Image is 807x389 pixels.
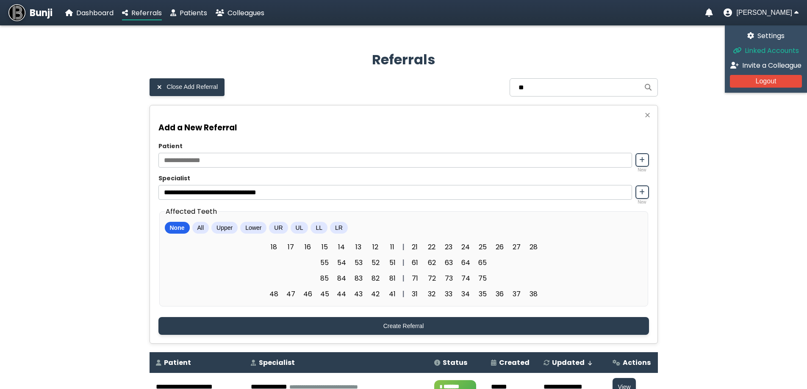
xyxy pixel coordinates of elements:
span: Close Add Referral [167,83,218,91]
div: | [400,257,407,268]
span: Dashboard [76,8,114,18]
span: 52 [368,256,383,270]
button: User menu [724,8,799,17]
div: | [400,289,407,299]
label: Specialist [158,174,649,183]
span: 74 [458,271,473,285]
span: 14 [334,240,349,254]
span: 37 [509,287,524,301]
span: 65 [475,256,490,270]
button: Create Referral [158,317,649,335]
span: Colleagues [227,8,264,18]
a: Dashboard [65,8,114,18]
span: 85 [317,271,332,285]
th: Updated [537,352,606,373]
span: 27 [509,240,524,254]
span: Invite a Colleague [742,61,801,70]
h3: Add a New Referral [158,121,649,134]
span: 24 [458,240,473,254]
span: Linked Accounts [745,46,799,55]
a: Linked Accounts [730,45,802,56]
span: 71 [407,271,422,285]
button: UL [291,222,308,234]
span: 38 [526,287,541,301]
button: LR [330,222,348,234]
a: Invite a Colleague [730,60,802,71]
div: | [400,242,407,252]
span: 33 [441,287,456,301]
span: 84 [334,271,349,285]
a: Referrals [122,8,162,18]
span: Settings [757,31,785,41]
button: Lower [240,222,266,234]
span: [PERSON_NAME] [736,9,792,17]
button: None [165,222,190,234]
span: 72 [424,271,439,285]
span: 48 [266,287,281,301]
span: 17 [283,240,298,254]
a: Bunji [8,4,53,21]
span: Bunji [30,6,53,20]
button: Upper [211,222,238,234]
span: 55 [317,256,332,270]
span: 15 [317,240,332,254]
span: 26 [492,240,507,254]
span: 82 [368,271,383,285]
h2: Referrals [150,50,658,70]
a: Patients [170,8,207,18]
th: Actions [606,352,657,373]
button: LL [311,222,327,234]
span: 25 [475,240,490,254]
span: 16 [300,240,315,254]
span: 83 [351,271,366,285]
span: 41 [385,287,400,301]
span: 63 [441,256,456,270]
span: 31 [407,287,422,301]
button: Close Add Referral [150,78,225,96]
a: Notifications [705,8,713,17]
button: Close [642,110,653,121]
th: Created [485,352,538,373]
div: | [400,273,407,284]
span: Referrals [131,8,162,18]
span: 42 [368,287,383,301]
th: Patient [150,352,244,373]
span: 11 [385,240,400,254]
span: 36 [492,287,507,301]
legend: Affected Teeth [165,206,218,217]
span: 51 [385,256,400,270]
span: 35 [475,287,490,301]
span: 46 [300,287,315,301]
span: 12 [368,240,383,254]
a: Settings [730,30,802,41]
span: 61 [407,256,422,270]
button: Logout [730,75,802,88]
span: 81 [385,271,400,285]
span: 32 [424,287,439,301]
button: UR [269,222,288,234]
span: 44 [334,287,349,301]
span: 75 [475,271,490,285]
span: Patients [180,8,207,18]
span: 53 [351,256,366,270]
span: 45 [317,287,332,301]
span: 13 [351,240,366,254]
span: 73 [441,271,456,285]
button: All [192,222,209,234]
th: Specialist [244,352,428,373]
span: 43 [351,287,366,301]
span: 21 [407,240,422,254]
span: 64 [458,256,473,270]
span: 28 [526,240,541,254]
span: 62 [424,256,439,270]
img: Bunji Dental Referral Management [8,4,25,21]
span: 22 [424,240,439,254]
th: Status [428,352,484,373]
span: 47 [283,287,298,301]
label: Patient [158,142,649,151]
span: 54 [334,256,349,270]
span: Logout [756,77,776,85]
span: 23 [441,240,456,254]
span: 34 [458,287,473,301]
span: 18 [266,240,281,254]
